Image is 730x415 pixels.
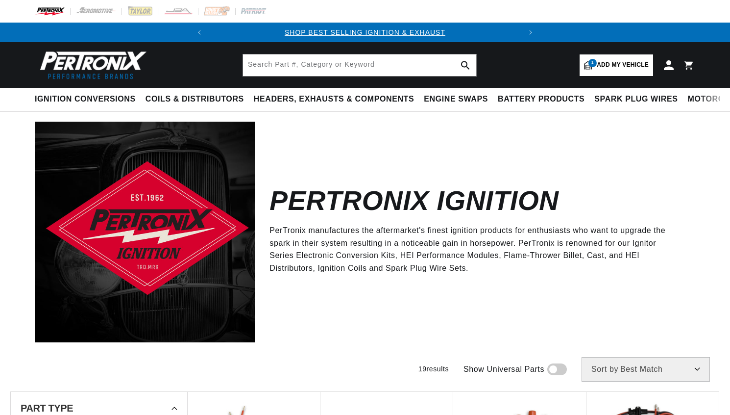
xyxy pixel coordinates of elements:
summary: Spark Plug Wires [589,88,682,111]
select: Sort by [582,357,710,382]
div: 1 of 2 [209,27,521,38]
span: Headers, Exhausts & Components [254,94,414,104]
img: Pertronix [35,48,147,82]
span: Engine Swaps [424,94,488,104]
p: PerTronix manufactures the aftermarket's finest ignition products for enthusiasts who want to upg... [269,224,681,274]
span: Spark Plug Wires [594,94,678,104]
button: Translation missing: en.sections.announcements.next_announcement [521,23,540,42]
summary: Battery Products [493,88,589,111]
span: Part Type [21,403,73,413]
span: 19 results [418,365,449,373]
span: Show Universal Parts [463,363,544,376]
slideshow-component: Translation missing: en.sections.announcements.announcement_bar [10,23,720,42]
span: Sort by [591,365,618,373]
button: search button [455,54,476,76]
span: Battery Products [498,94,584,104]
summary: Engine Swaps [419,88,493,111]
button: Translation missing: en.sections.announcements.previous_announcement [190,23,209,42]
h2: Pertronix Ignition [269,189,559,212]
span: Add my vehicle [597,60,649,70]
summary: Headers, Exhausts & Components [249,88,419,111]
input: Search Part #, Category or Keyword [243,54,476,76]
img: Pertronix Ignition [35,122,255,342]
span: 1 [588,59,597,67]
div: Announcement [209,27,521,38]
a: SHOP BEST SELLING IGNITION & EXHAUST [285,28,445,36]
span: Ignition Conversions [35,94,136,104]
summary: Ignition Conversions [35,88,141,111]
a: 1Add my vehicle [580,54,653,76]
span: Coils & Distributors [146,94,244,104]
summary: Coils & Distributors [141,88,249,111]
